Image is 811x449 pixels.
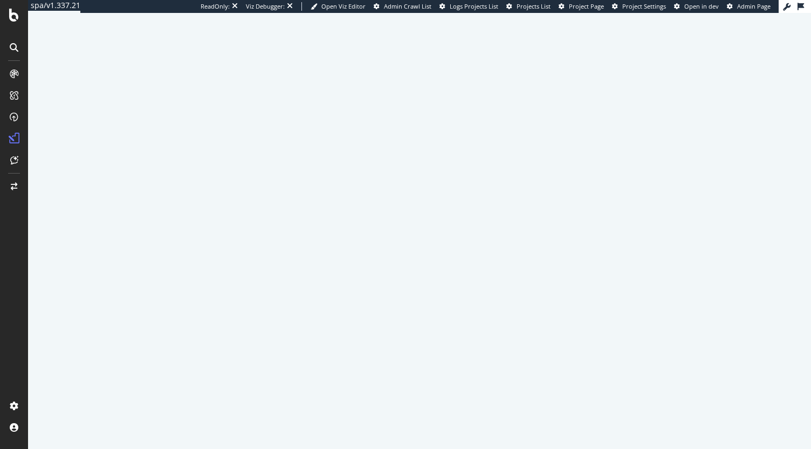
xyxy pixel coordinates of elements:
[439,2,498,11] a: Logs Projects List
[684,2,719,10] span: Open in dev
[321,2,366,10] span: Open Viz Editor
[246,2,285,11] div: Viz Debugger:
[384,2,431,10] span: Admin Crawl List
[517,2,551,10] span: Projects List
[311,2,366,11] a: Open Viz Editor
[381,203,458,242] div: animation
[569,2,604,10] span: Project Page
[201,2,230,11] div: ReadOnly:
[374,2,431,11] a: Admin Crawl List
[622,2,666,10] span: Project Settings
[674,2,719,11] a: Open in dev
[559,2,604,11] a: Project Page
[727,2,771,11] a: Admin Page
[450,2,498,10] span: Logs Projects List
[612,2,666,11] a: Project Settings
[737,2,771,10] span: Admin Page
[506,2,551,11] a: Projects List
